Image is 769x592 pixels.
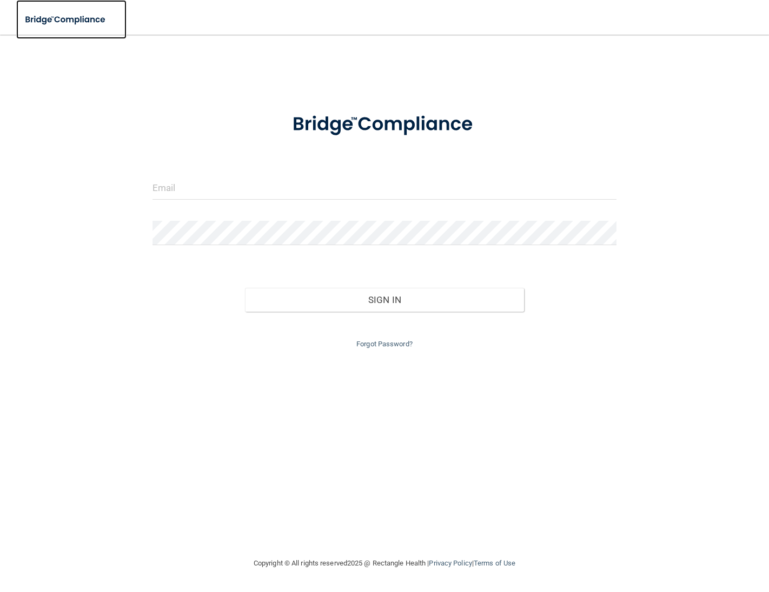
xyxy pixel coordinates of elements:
[153,175,617,200] input: Email
[245,288,523,312] button: Sign In
[429,559,472,567] a: Privacy Policy
[582,515,756,558] iframe: Drift Widget Chat Controller
[474,559,515,567] a: Terms of Use
[273,100,496,149] img: bridge_compliance_login_screen.278c3ca4.svg
[16,9,116,31] img: bridge_compliance_login_screen.278c3ca4.svg
[187,546,582,581] div: Copyright © All rights reserved 2025 @ Rectangle Health | |
[356,340,413,348] a: Forgot Password?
